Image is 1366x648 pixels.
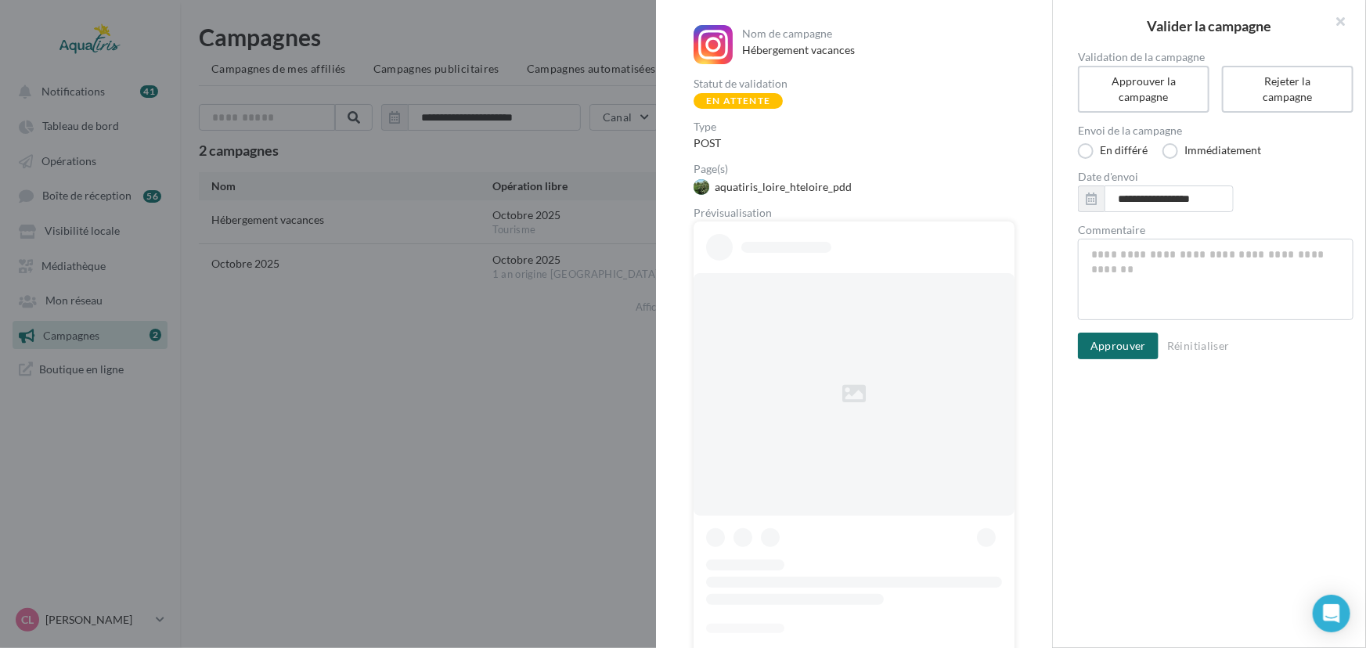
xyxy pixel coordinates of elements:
[694,164,1027,175] div: Page(s)
[1078,19,1341,33] h2: Valider la campagne
[694,121,1015,132] div: Type
[1078,171,1353,182] label: Date d'envoi
[1078,143,1148,159] label: En différé
[742,42,1011,58] div: Hébergement vacances
[1313,595,1350,632] div: Open Intercom Messenger
[1161,337,1236,355] button: Réinitialiser
[694,135,1015,151] div: POST
[694,178,1027,194] a: aquatiris_loire_hteloire_pdd
[1078,333,1159,359] button: Approuver
[1078,52,1353,63] label: Validation de la campagne
[1162,143,1261,159] label: Immédiatement
[1078,125,1353,136] label: Envoi de la campagne
[694,207,1015,218] div: Prévisualisation
[742,28,1011,39] div: Nom de campagne
[1097,74,1191,105] div: Approuver la campagne
[694,93,783,109] div: En attente
[694,179,709,195] img: 289342953_699684417796343_6102166865110765399_n.jpg
[1078,225,1353,236] label: Commentaire
[715,179,852,195] div: aquatiris_loire_hteloire_pdd
[694,78,1015,89] div: Statut de validation
[1241,74,1335,105] div: Rejeter la campagne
